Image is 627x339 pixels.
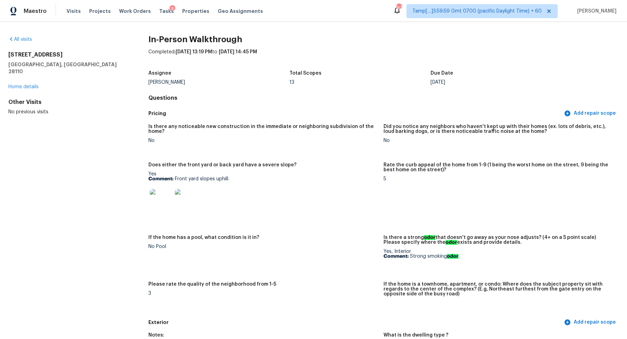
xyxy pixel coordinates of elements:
h2: In-Person Walkthrough [148,36,619,43]
ah_el_jm_1744356538015: odor [447,254,458,259]
b: Comment: [384,254,409,259]
div: 3 [148,291,378,296]
p: Strong smoking . [384,254,613,259]
span: Add repair scope [565,318,616,327]
h5: Assignee [148,71,171,76]
span: [DATE] 14:45 PM [219,50,257,54]
span: Tasks [159,9,174,14]
div: No [148,138,378,143]
h5: Total Scopes [289,71,322,76]
h5: If the home is a townhome, apartment, or condo: Where does the subject property sit with regards ... [384,282,613,296]
div: 8 [170,5,175,12]
ah_el_jm_1744356538015: odor [424,235,435,240]
div: Yes, Interior [384,249,613,259]
h5: If the home has a pool, what condition is it in? [148,235,259,240]
span: No previous visits [8,110,48,114]
span: Geo Assignments [218,8,263,15]
h5: Is there a strong that doesn't go away as your nose adjusts? (4+ on a 5 point scale) Please speci... [384,235,613,245]
span: Tamp[…]3:59:59 Gmt 0700 (pacific Daylight Time) + 60 [412,8,542,15]
span: [DATE] 13:19 PM [176,50,212,54]
span: Properties [182,8,209,15]
h5: Notes: [148,333,164,338]
div: 604 [396,4,401,11]
h5: Pricing [148,110,563,117]
h2: [STREET_ADDRESS] [8,51,126,58]
h5: Please rate the quality of the neighborhood from 1-5 [148,282,276,287]
div: Other Visits [8,99,126,106]
button: Add repair scope [563,316,619,329]
span: Add repair scope [565,109,616,118]
h5: Exterior [148,319,563,326]
div: [PERSON_NAME] [148,80,289,85]
h5: Due Date [431,71,453,76]
h5: Did you notice any neighbors who haven't kept up with their homes (ex. lots of debris, etc.), lou... [384,124,613,134]
h4: Questions [148,95,619,101]
h5: What is the dwelling type ? [384,333,448,338]
h5: Is there any noticeable new construction in the immediate or neighboring subdivision of the home? [148,124,378,134]
div: 13 [289,80,431,85]
span: Work Orders [119,8,151,15]
span: Maestro [24,8,47,15]
div: No [384,138,613,143]
div: Yes [148,172,378,216]
div: No Pool [148,244,378,249]
div: Completed: to [148,48,619,67]
a: Home details [8,84,39,89]
ah_el_jm_1744356538015: odor [446,240,457,245]
span: Projects [89,8,111,15]
div: [DATE] [431,80,572,85]
b: Comment: [148,176,173,181]
h5: [GEOGRAPHIC_DATA], [GEOGRAPHIC_DATA] 28110 [8,61,126,75]
h5: Rate the curb appeal of the home from 1-9 (1 being the worst home on the street, 9 being the best... [384,163,613,172]
button: Add repair scope [563,107,619,120]
span: Visits [67,8,81,15]
h5: Does either the front yard or back yard have a severe slope? [148,163,296,167]
p: Front yard slopes uphill. [148,176,378,181]
span: [PERSON_NAME] [574,8,617,15]
a: All visits [8,37,32,42]
div: 5 [384,176,613,181]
